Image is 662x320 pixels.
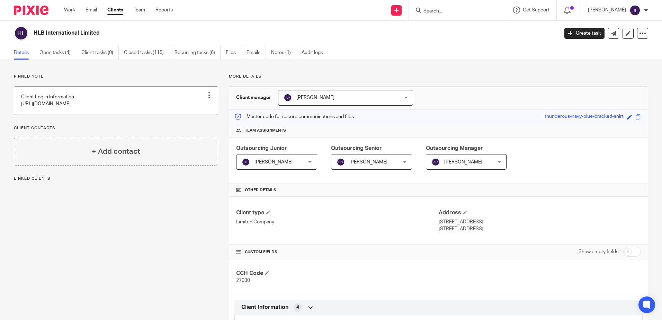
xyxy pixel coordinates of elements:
[296,95,334,100] span: [PERSON_NAME]
[14,26,28,41] img: svg%3E
[236,209,438,216] h4: Client type
[236,219,438,225] p: Limited Company
[226,46,241,60] a: Files
[134,7,145,14] a: Team
[92,146,140,157] h4: + Add contact
[14,74,218,79] p: Pinned note
[64,7,75,14] a: Work
[254,160,293,165] span: [PERSON_NAME]
[14,125,218,131] p: Client contacts
[302,46,328,60] a: Audit logs
[579,248,618,255] label: Show empty fields
[426,145,483,151] span: Outsourcing Manager
[236,145,287,151] span: Outsourcing Junior
[39,46,76,60] a: Open tasks (4)
[245,128,286,133] span: Team assignments
[236,278,250,283] span: 27030
[439,219,641,225] p: [STREET_ADDRESS]
[271,46,296,60] a: Notes (1)
[564,28,605,39] a: Create task
[229,74,648,79] p: More details
[34,29,450,37] h2: HLB International Limited
[241,304,288,311] span: Client Information
[588,7,626,14] p: [PERSON_NAME]
[14,176,218,181] p: Linked clients
[234,113,354,120] p: Master code for secure communications and files
[124,46,169,60] a: Closed tasks (115)
[155,7,173,14] a: Reports
[86,7,97,14] a: Email
[175,46,221,60] a: Recurring tasks (6)
[14,46,34,60] a: Details
[349,160,387,165] span: [PERSON_NAME]
[107,7,123,14] a: Clients
[423,8,485,15] input: Search
[431,158,440,166] img: svg%3E
[247,46,266,60] a: Emails
[331,145,382,151] span: Outsourcing Senior
[236,94,271,101] h3: Client manager
[242,158,250,166] img: svg%3E
[296,304,299,311] span: 4
[284,94,292,102] img: svg%3E
[245,187,276,193] span: Other details
[236,270,438,277] h4: CCH Code
[523,8,549,12] span: Get Support
[81,46,119,60] a: Client tasks (0)
[439,225,641,232] p: [STREET_ADDRESS]
[444,160,482,165] span: [PERSON_NAME]
[236,249,438,255] h4: CUSTOM FIELDS
[14,6,48,15] img: Pixie
[439,209,641,216] h4: Address
[545,113,624,121] div: thunderous-navy-blue-cracked-shirt
[337,158,345,166] img: svg%3E
[629,5,641,16] img: svg%3E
